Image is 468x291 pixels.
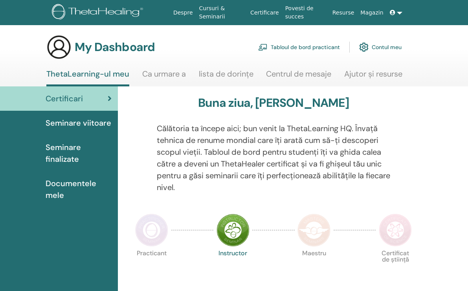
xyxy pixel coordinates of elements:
[297,214,330,247] img: Master
[199,69,253,84] a: lista de dorințe
[379,214,412,247] img: Certificate of Science
[75,40,155,54] h3: My Dashboard
[282,1,329,24] a: Povesti de succes
[379,250,412,283] p: Certificat de știință
[135,250,168,283] p: Practicant
[258,44,268,51] img: chalkboard-teacher.svg
[46,178,112,201] span: Documentele mele
[46,69,129,86] a: ThetaLearning-ul meu
[46,93,83,104] span: Certificari
[297,250,330,283] p: Maestru
[329,5,358,20] a: Resurse
[258,38,340,56] a: Tabloul de bord practicant
[46,141,112,165] span: Seminare finalizate
[142,69,186,84] a: Ca urmare a
[344,69,402,84] a: Ajutor și resurse
[52,4,146,22] img: logo.png
[157,123,391,193] p: Călătoria ta începe aici; bun venit la ThetaLearning HQ. Învață tehnica de renume mondial care îț...
[135,214,168,247] img: Practitioner
[217,250,250,283] p: Instructor
[359,38,402,56] a: Contul meu
[196,1,247,24] a: Cursuri & Seminarii
[266,69,331,84] a: Centrul de mesaje
[217,214,250,247] img: Instructor
[46,117,111,129] span: Seminare viitoare
[357,5,386,20] a: Magazin
[198,96,349,110] h3: Buna ziua, [PERSON_NAME]
[247,5,282,20] a: Certificare
[46,35,72,60] img: generic-user-icon.jpg
[170,5,196,20] a: Despre
[359,40,369,54] img: cog.svg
